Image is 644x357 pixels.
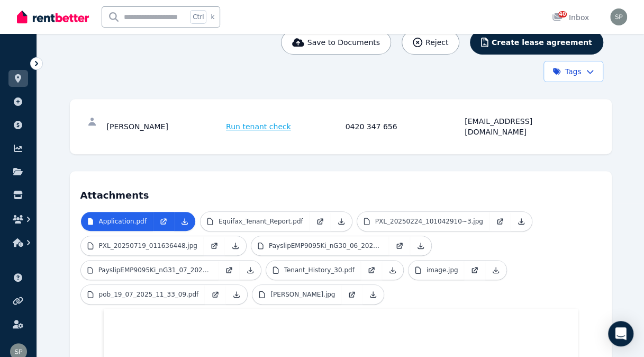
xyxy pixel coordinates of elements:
span: Ctrl [190,10,206,24]
p: PayslipEMP9095Ki_nG31_07_2025.pdf [98,266,212,274]
span: 40 [558,11,567,17]
button: Save to Documents [281,30,391,55]
a: Download Attachment [485,261,506,280]
p: [PERSON_NAME].jpg [270,290,335,299]
a: image.jpg [409,261,465,280]
span: Reject [425,37,448,48]
h4: Attachments [80,182,601,203]
a: Tenant_History_30.pdf [266,261,361,280]
a: Download Attachment [511,212,532,231]
p: PXL_20250224_101042910~3.jpg [375,217,483,226]
div: 0420 347 656 [346,116,462,137]
a: Download Attachment [362,285,384,304]
a: Open in new Tab [389,236,410,255]
a: [PERSON_NAME].jpg [252,285,341,304]
a: Download Attachment [331,212,352,231]
span: Create lease agreement [492,37,592,48]
a: Application.pdf [81,212,153,231]
a: Open in new Tab [361,261,382,280]
div: Inbox [552,12,589,23]
p: PayslipEMP9095Ki_nG30_06_2025.pdf [269,242,383,250]
button: Reject [402,30,459,55]
a: PayslipEMP9095Ki_nG31_07_2025.pdf [81,261,219,280]
a: Open in new Tab [464,261,485,280]
a: Download Attachment [382,261,403,280]
button: Tags [543,61,603,82]
a: Download Attachment [225,236,246,255]
span: Save to Documents [307,37,380,48]
p: Equifax_Tenant_Report.pdf [219,217,303,226]
a: Open in new Tab [205,285,226,304]
div: [PERSON_NAME] [107,116,223,137]
a: Download Attachment [226,285,247,304]
a: Open in new Tab [489,212,511,231]
span: k [211,13,214,21]
a: PayslipEMP9095Ki_nG30_06_2025.pdf [251,236,389,255]
a: Open in new Tab [153,212,174,231]
p: PXL_20250719_011636448.jpg [99,242,197,250]
div: [EMAIL_ADDRESS][DOMAIN_NAME] [465,116,581,137]
a: Download Attachment [240,261,261,280]
a: Download Attachment [174,212,195,231]
a: Equifax_Tenant_Report.pdf [201,212,310,231]
a: pob_19_07_2025_11_33_09.pdf [81,285,205,304]
a: Open in new Tab [204,236,225,255]
a: Open in new Tab [310,212,331,231]
p: image.jpg [427,266,458,274]
button: Create lease agreement [470,30,603,55]
p: Application.pdf [99,217,147,226]
a: Download Attachment [410,236,431,255]
p: pob_19_07_2025_11_33_09.pdf [99,290,199,299]
div: Open Intercom Messenger [608,321,633,346]
a: PXL_20250719_011636448.jpg [81,236,204,255]
a: PXL_20250224_101042910~3.jpg [357,212,489,231]
p: Tenant_History_30.pdf [284,266,355,274]
img: Steven Purcell [610,8,627,25]
img: RentBetter [17,9,89,25]
a: Open in new Tab [341,285,362,304]
a: Open in new Tab [219,261,240,280]
span: Run tenant check [226,121,291,132]
span: Tags [552,66,582,77]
